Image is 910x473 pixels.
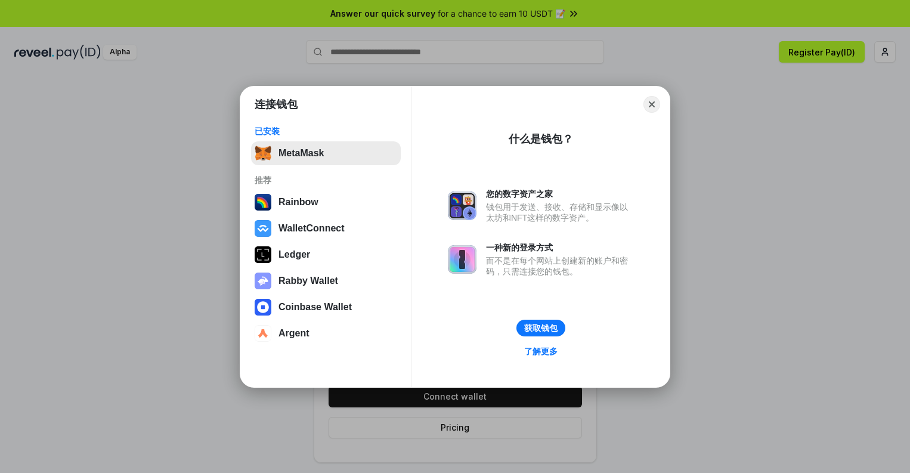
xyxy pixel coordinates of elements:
img: svg+xml,%3Csvg%20width%3D%2228%22%20height%3D%2228%22%20viewBox%3D%220%200%2028%2028%22%20fill%3D... [255,220,271,237]
div: Argent [278,328,309,339]
div: WalletConnect [278,223,345,234]
h1: 连接钱包 [255,97,298,112]
div: 一种新的登录方式 [486,242,634,253]
button: Ledger [251,243,401,267]
button: Argent [251,321,401,345]
div: 推荐 [255,175,397,186]
div: Rainbow [278,197,318,208]
button: Rainbow [251,190,401,214]
button: 获取钱包 [516,320,565,336]
div: 已安装 [255,126,397,137]
a: 了解更多 [517,344,565,359]
img: svg+xml,%3Csvg%20width%3D%2228%22%20height%3D%2228%22%20viewBox%3D%220%200%2028%2028%22%20fill%3D... [255,325,271,342]
button: WalletConnect [251,217,401,240]
div: 什么是钱包？ [509,132,573,146]
button: Close [643,96,660,113]
div: 获取钱包 [524,323,558,333]
button: Coinbase Wallet [251,295,401,319]
div: Coinbase Wallet [278,302,352,313]
img: svg+xml,%3Csvg%20xmlns%3D%22http%3A%2F%2Fwww.w3.org%2F2000%2Fsvg%22%20fill%3D%22none%22%20viewBox... [255,273,271,289]
img: svg+xml,%3Csvg%20xmlns%3D%22http%3A%2F%2Fwww.w3.org%2F2000%2Fsvg%22%20width%3D%2228%22%20height%3... [255,246,271,263]
img: svg+xml,%3Csvg%20width%3D%22120%22%20height%3D%22120%22%20viewBox%3D%220%200%20120%20120%22%20fil... [255,194,271,211]
button: Rabby Wallet [251,269,401,293]
div: 而不是在每个网站上创建新的账户和密码，只需连接您的钱包。 [486,255,634,277]
img: svg+xml,%3Csvg%20fill%3D%22none%22%20height%3D%2233%22%20viewBox%3D%220%200%2035%2033%22%20width%... [255,145,271,162]
img: svg+xml,%3Csvg%20xmlns%3D%22http%3A%2F%2Fwww.w3.org%2F2000%2Fsvg%22%20fill%3D%22none%22%20viewBox... [448,191,476,220]
div: 钱包用于发送、接收、存储和显示像以太坊和NFT这样的数字资产。 [486,202,634,223]
img: svg+xml,%3Csvg%20xmlns%3D%22http%3A%2F%2Fwww.w3.org%2F2000%2Fsvg%22%20fill%3D%22none%22%20viewBox... [448,245,476,274]
div: Ledger [278,249,310,260]
div: MetaMask [278,148,324,159]
div: Rabby Wallet [278,276,338,286]
div: 您的数字资产之家 [486,188,634,199]
img: svg+xml,%3Csvg%20width%3D%2228%22%20height%3D%2228%22%20viewBox%3D%220%200%2028%2028%22%20fill%3D... [255,299,271,316]
div: 了解更多 [524,346,558,357]
button: MetaMask [251,141,401,165]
